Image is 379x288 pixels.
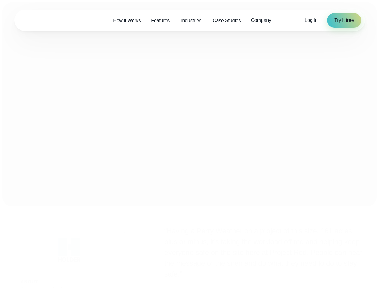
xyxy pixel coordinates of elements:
[305,18,318,23] span: Log in
[213,17,241,24] span: Case Studies
[108,14,146,27] a: How it Works
[334,17,354,24] span: Try it free
[251,17,271,24] span: Company
[208,14,246,27] a: Case Studies
[181,17,201,24] span: Industries
[327,13,361,28] a: Try it free
[305,17,318,24] a: Log in
[113,17,141,24] span: How it Works
[151,17,170,24] span: Features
